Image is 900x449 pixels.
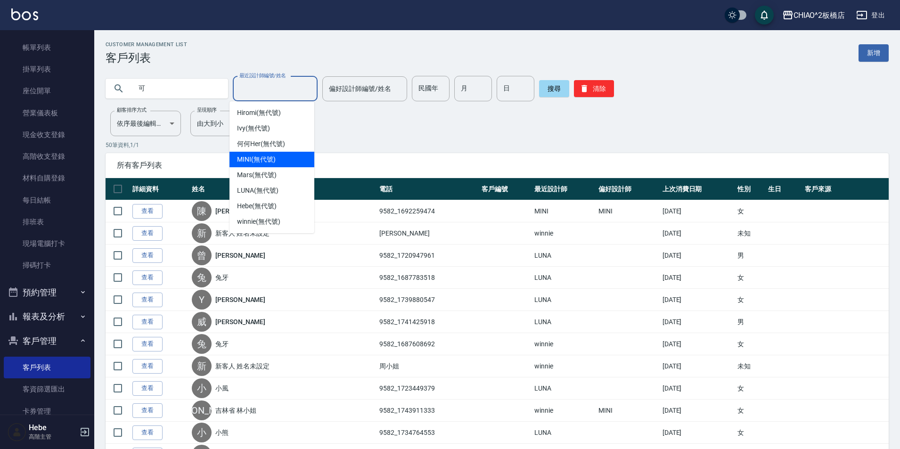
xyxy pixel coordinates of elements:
[755,6,774,24] button: save
[735,178,766,200] th: 性別
[735,422,766,444] td: 女
[4,124,90,146] a: 現金收支登錄
[132,270,163,285] a: 查看
[192,378,212,398] div: 小
[596,200,660,222] td: MINI
[532,222,596,245] td: winnie
[215,339,229,349] a: 兔牙
[4,189,90,211] a: 每日結帳
[377,289,479,311] td: 9582_1739880547
[237,217,280,227] span: winnie (無代號)
[596,400,660,422] td: MINI
[192,400,212,420] div: [PERSON_NAME]
[377,355,479,377] td: 周小姐
[766,178,802,200] th: 生日
[735,311,766,333] td: 男
[192,290,212,310] div: Y
[132,226,163,241] a: 查看
[192,356,212,376] div: 新
[132,403,163,418] a: 查看
[132,293,163,307] a: 查看
[377,377,479,400] td: 9582_1723449379
[192,223,212,243] div: 新
[239,72,286,79] label: 最近設計師編號/姓名
[778,6,849,25] button: CHIAO^2板橋店
[660,245,736,267] td: [DATE]
[237,123,270,133] span: Ivy (無代號)
[11,8,38,20] img: Logo
[735,289,766,311] td: 女
[377,400,479,422] td: 9582_1743911333
[660,289,736,311] td: [DATE]
[237,186,278,196] span: LUNA (無代號)
[660,333,736,355] td: [DATE]
[215,361,270,371] a: 新客人 姓名未設定
[215,428,229,437] a: 小熊
[192,423,212,442] div: 小
[660,377,736,400] td: [DATE]
[29,423,77,433] h5: Hebe
[735,267,766,289] td: 女
[794,9,845,21] div: CHIAO^2板橋店
[802,178,889,200] th: 客戶來源
[106,141,889,149] p: 50 筆資料, 1 / 1
[4,280,90,305] button: 預約管理
[532,333,596,355] td: winnie
[735,355,766,377] td: 未知
[4,211,90,233] a: 排班表
[197,106,217,114] label: 呈現順序
[192,201,212,221] div: 陳
[4,102,90,124] a: 營業儀表板
[132,359,163,374] a: 查看
[215,206,265,216] a: [PERSON_NAME]
[532,422,596,444] td: LUNA
[532,200,596,222] td: MINI
[189,178,377,200] th: 姓名
[117,106,147,114] label: 顧客排序方式
[237,108,280,118] span: Hiromi (無代號)
[4,329,90,353] button: 客戶管理
[377,245,479,267] td: 9582_1720947961
[132,76,221,101] input: 搜尋關鍵字
[735,333,766,355] td: 女
[377,311,479,333] td: 9582_1741425918
[237,201,277,211] span: Hebe (無代號)
[660,400,736,422] td: [DATE]
[660,267,736,289] td: [DATE]
[4,167,90,189] a: 材料自購登錄
[237,139,285,149] span: 何何Her (無代號)
[4,80,90,102] a: 座位開單
[215,317,265,327] a: [PERSON_NAME]
[377,267,479,289] td: 9582_1687783518
[192,334,212,354] div: 兔
[215,251,265,260] a: [PERSON_NAME]
[377,178,479,200] th: 電話
[237,155,276,164] span: MINI (無代號)
[532,267,596,289] td: LUNA
[132,425,163,440] a: 查看
[4,58,90,80] a: 掛單列表
[110,111,181,136] div: 依序最後編輯時間
[532,245,596,267] td: LUNA
[852,7,889,24] button: 登出
[377,333,479,355] td: 9582_1687608692
[532,289,596,311] td: LUNA
[539,80,569,97] button: 搜尋
[377,422,479,444] td: 9582_1734764553
[192,312,212,332] div: 威
[660,178,736,200] th: 上次消費日期
[660,422,736,444] td: [DATE]
[215,384,229,393] a: 小風
[660,355,736,377] td: [DATE]
[192,245,212,265] div: 曾
[479,178,532,200] th: 客戶編號
[4,233,90,254] a: 現場電腦打卡
[735,400,766,422] td: 女
[4,400,90,422] a: 卡券管理
[132,315,163,329] a: 查看
[377,200,479,222] td: 9582_1692259474
[237,170,277,180] span: Mars (無代號)
[132,381,163,396] a: 查看
[660,200,736,222] td: [DATE]
[532,400,596,422] td: winnie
